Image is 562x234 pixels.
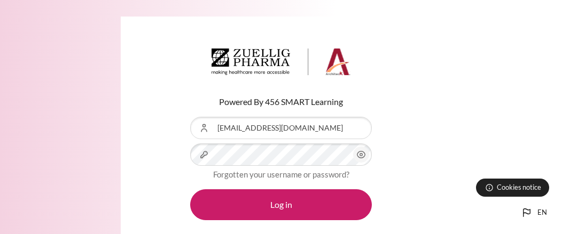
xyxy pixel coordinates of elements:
input: Username or Email Address [190,117,372,139]
button: Log in [190,189,372,220]
span: Cookies notice [497,182,541,192]
p: Powered By 456 SMART Learning [190,95,372,108]
img: Architeck [212,49,350,75]
a: Architeck [212,49,350,79]
button: Languages [516,202,551,223]
span: en [537,207,547,218]
button: Cookies notice [476,179,549,197]
a: Forgotten your username or password? [213,170,349,179]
